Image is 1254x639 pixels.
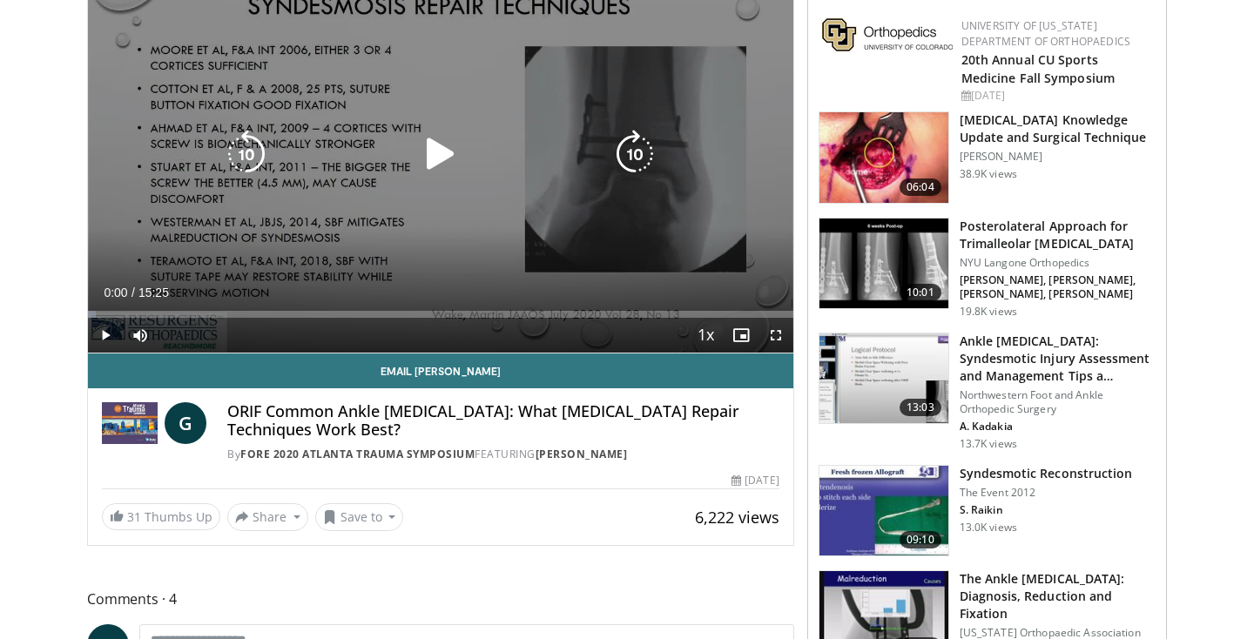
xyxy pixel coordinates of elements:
[731,473,779,488] div: [DATE]
[900,284,941,301] span: 10:01
[758,318,793,353] button: Fullscreen
[822,18,953,51] img: 355603a8-37da-49b6-856f-e00d7e9307d3.png.150x105_q85_autocrop_double_scale_upscale_version-0.2.png
[960,333,1156,385] h3: Ankle [MEDICAL_DATA]: Syndesmotic Injury Assessment and Management Tips a…
[900,399,941,416] span: 13:03
[88,311,793,318] div: Progress Bar
[127,508,141,525] span: 31
[227,503,308,531] button: Share
[138,286,169,299] span: 15:25
[819,333,948,424] img: 476a2f31-7f3f-4e9d-9d33-f87c8a4a8783.150x105_q85_crop-smart_upscale.jpg
[87,588,794,610] span: Comments 4
[960,273,1156,301] p: [PERSON_NAME], [PERSON_NAME], [PERSON_NAME], [PERSON_NAME]
[960,305,1017,319] p: 19.8K views
[724,318,758,353] button: Enable picture-in-picture mode
[960,150,1156,164] p: [PERSON_NAME]
[960,111,1156,146] h3: [MEDICAL_DATA] Knowledge Update and Surgical Technique
[961,18,1130,49] a: University of [US_STATE] Department of Orthopaedics
[165,402,206,444] a: G
[819,333,1156,451] a: 13:03 Ankle [MEDICAL_DATA]: Syndesmotic Injury Assessment and Management Tips a… Northwestern Foo...
[240,447,475,461] a: FORE 2020 Atlanta Trauma Symposium
[102,503,220,530] a: 31 Thumbs Up
[819,112,948,203] img: XzOTlMlQSGUnbGTX4xMDoxOjBzMTt2bJ.150x105_q85_crop-smart_upscale.jpg
[536,447,628,461] a: [PERSON_NAME]
[227,402,779,440] h4: ORIF Common Ankle [MEDICAL_DATA]: What [MEDICAL_DATA] Repair Techniques Work Best?
[819,218,1156,319] a: 10:01 Posterolateral Approach for Trimalleolar [MEDICAL_DATA] NYU Langone Orthopedics [PERSON_NAM...
[695,507,779,528] span: 6,222 views
[960,486,1133,500] p: The Event 2012
[104,286,127,299] span: 0:00
[961,51,1115,86] a: 20th Annual CU Sports Medicine Fall Symposium
[960,437,1017,451] p: 13.7K views
[900,178,941,196] span: 06:04
[689,318,724,353] button: Playback Rate
[960,570,1156,622] h3: The Ankle [MEDICAL_DATA]: Diagnosis, Reduction and Fixation
[131,286,135,299] span: /
[960,167,1017,181] p: 38.9K views
[900,531,941,548] span: 09:10
[960,256,1156,270] p: NYU Langone Orthopedics
[960,420,1156,434] p: A. Kadakia
[88,318,123,353] button: Play
[960,218,1156,252] h3: Posterolateral Approach for Trimalleolar [MEDICAL_DATA]
[960,521,1017,535] p: 13.0K views
[819,111,1156,204] a: 06:04 [MEDICAL_DATA] Knowledge Update and Surgical Technique [PERSON_NAME] 38.9K views
[88,353,793,388] a: Email [PERSON_NAME]
[315,503,404,531] button: Save to
[227,447,779,462] div: By FEATURING
[819,465,1156,557] a: 09:10 Syndesmotic Reconstruction The Event 2012 S. Raikin 13.0K views
[102,402,158,444] img: FORE 2020 Atlanta Trauma Symposium
[819,219,948,309] img: c0f63c0b-8f63-4604-9672-914854de11fa.jpeg.150x105_q85_crop-smart_upscale.jpg
[960,388,1156,416] p: Northwestern Foot and Ankle Orthopedic Surgery
[960,503,1133,517] p: S. Raikin
[123,318,158,353] button: Mute
[961,88,1152,104] div: [DATE]
[960,465,1133,482] h3: Syndesmotic Reconstruction
[819,466,948,556] img: -TiYc6krEQGNAzh34xMDoxOmtxOwKG7D_1.150x105_q85_crop-smart_upscale.jpg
